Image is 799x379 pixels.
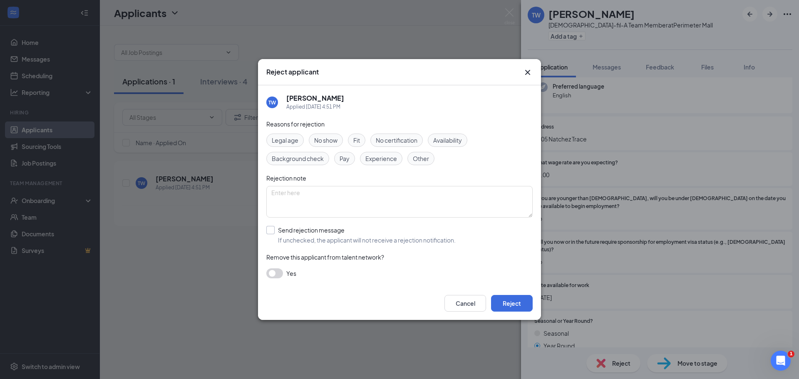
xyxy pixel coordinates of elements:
button: Cancel [444,295,486,312]
span: Legal age [272,136,298,145]
span: Yes [286,268,296,278]
button: Reject [491,295,533,312]
span: Rejection note [266,174,306,182]
div: Applied [DATE] 4:51 PM [286,103,344,111]
span: Fit [353,136,360,145]
span: 1 [788,351,794,357]
svg: Cross [523,67,533,77]
h3: Reject applicant [266,67,319,77]
span: Reasons for rejection [266,120,325,128]
span: No certification [376,136,417,145]
span: Experience [365,154,397,163]
button: Close [523,67,533,77]
span: Availability [433,136,462,145]
span: Background check [272,154,324,163]
h5: [PERSON_NAME] [286,94,344,103]
iframe: Intercom live chat [771,351,791,371]
span: No show [314,136,337,145]
span: Pay [340,154,350,163]
div: TW [268,99,276,106]
span: Other [413,154,429,163]
span: Remove this applicant from talent network? [266,253,384,261]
